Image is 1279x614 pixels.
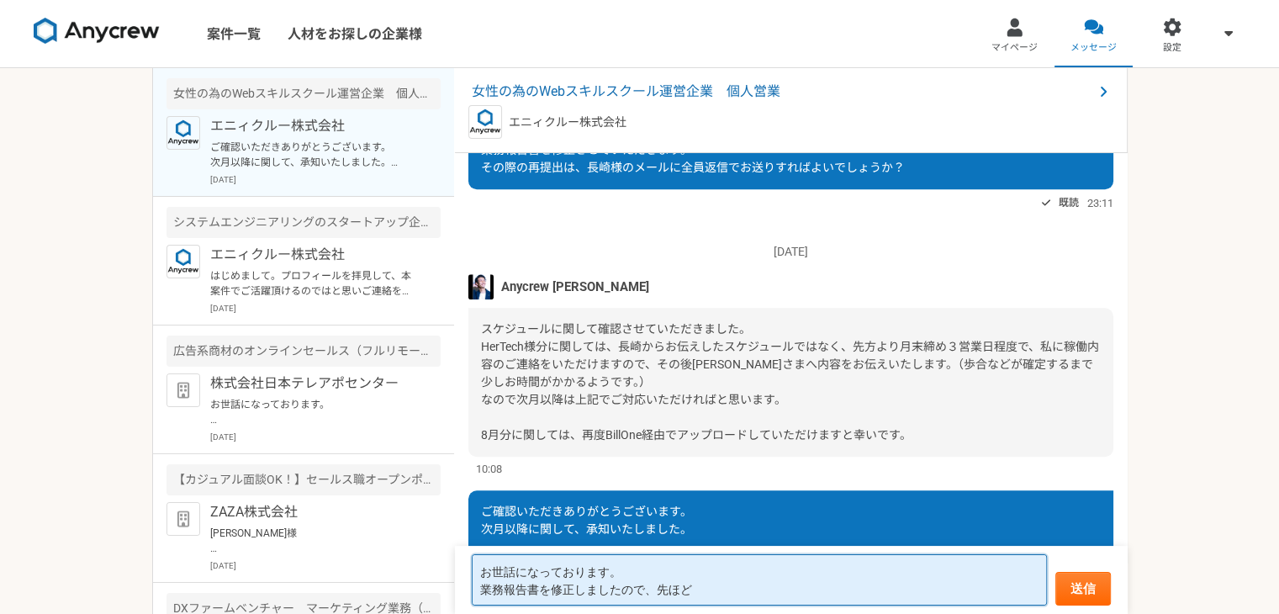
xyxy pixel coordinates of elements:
[1055,572,1111,606] button: 送信
[481,322,1099,442] span: スケジュールに関して確認させていただきました。 HerTech様分に関しては、長崎からお伝えしたスケジュールではなく、先方より月末締め３営業日程度で、私に稼働内容のご連絡をいただけますので、その...
[1087,195,1113,211] span: 23:11
[472,554,1047,606] textarea: お世話になっております。 業務報告書を修正しましたので、先ほど
[166,207,441,238] div: システムエンジニアリングのスタートアップ企業 生成AIの新規事業のセールスを募集
[472,82,1093,102] span: 女性の為のWebスキルスクール運営企業 個人営業
[468,243,1113,261] p: [DATE]
[210,373,418,394] p: 株式会社日本テレアポセンター
[210,526,418,556] p: [PERSON_NAME]様 お世話になっております。 この度は面談の機会をいただきありがとうございます。 よろしくお願いいたします。
[210,245,418,265] p: エニィクルー株式会社
[166,502,200,536] img: default_org_logo-42cde973f59100197ec2c8e796e4974ac8490bb5b08a0eb061ff975e4574aa76.png
[166,78,441,109] div: 女性の為のWebスキルスクール運営企業 個人営業
[210,431,441,443] p: [DATE]
[210,502,418,522] p: ZAZA株式会社
[34,18,160,45] img: 8DqYSo04kwAAAAASUVORK5CYII=
[210,397,418,427] p: お世話になっております。 プロフィール拝見してとても魅力的なご経歴で、 ぜひ一度、弊社面談をお願いできないでしょうか？ [URL][DOMAIN_NAME][DOMAIN_NAME] 当社ですが...
[476,461,502,477] span: 10:08
[210,559,441,572] p: [DATE]
[1163,41,1181,55] span: 設定
[481,37,1099,174] span: ご返信ありがとうございます。 スケジュールに関して、承知いたしました。 ちなみに、今後も月末締めではなく月末より少し前に締めて提出、その後の稼働分は次月ということでしょうか。（今回の場合は[DA...
[1070,41,1117,55] span: メッセージ
[1059,193,1079,213] span: 既読
[166,116,200,150] img: logo_text_blue_01.png
[166,373,200,407] img: default_org_logo-42cde973f59100197ec2c8e796e4974ac8490bb5b08a0eb061ff975e4574aa76.png
[210,302,441,315] p: [DATE]
[468,274,494,299] img: S__5267474.jpg
[509,114,626,131] p: エニィクルー株式会社
[210,173,441,186] p: [DATE]
[468,105,502,139] img: logo_text_blue_01.png
[210,268,418,299] p: はじめまして。プロフィールを拝見して、本案件でご活躍頂けるのではと思いご連絡を差し上げました。 案件ページの内容をご確認頂き、もし条件など合致されるようでしたら是非詳細をご案内できればと思います...
[166,336,441,367] div: 広告系商材のオンラインセールス（フルリモート）募集
[210,140,418,170] p: ご確認いただきありがとうございます。 次月以降に関して、承知いたしました。 8月分の業務報告書に関しても承知いたしました。 本日は終日外出しているため、申し訳ございませんが[DATE]なるべく早...
[166,464,441,495] div: 【カジュアル面談OK！】セールス職オープンポジション【未経験〜リーダー候補対象】
[210,116,418,136] p: エニィクルー株式会社
[166,245,200,278] img: logo_text_blue_01.png
[991,41,1038,55] span: マイページ
[501,278,649,296] span: Anycrew [PERSON_NAME]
